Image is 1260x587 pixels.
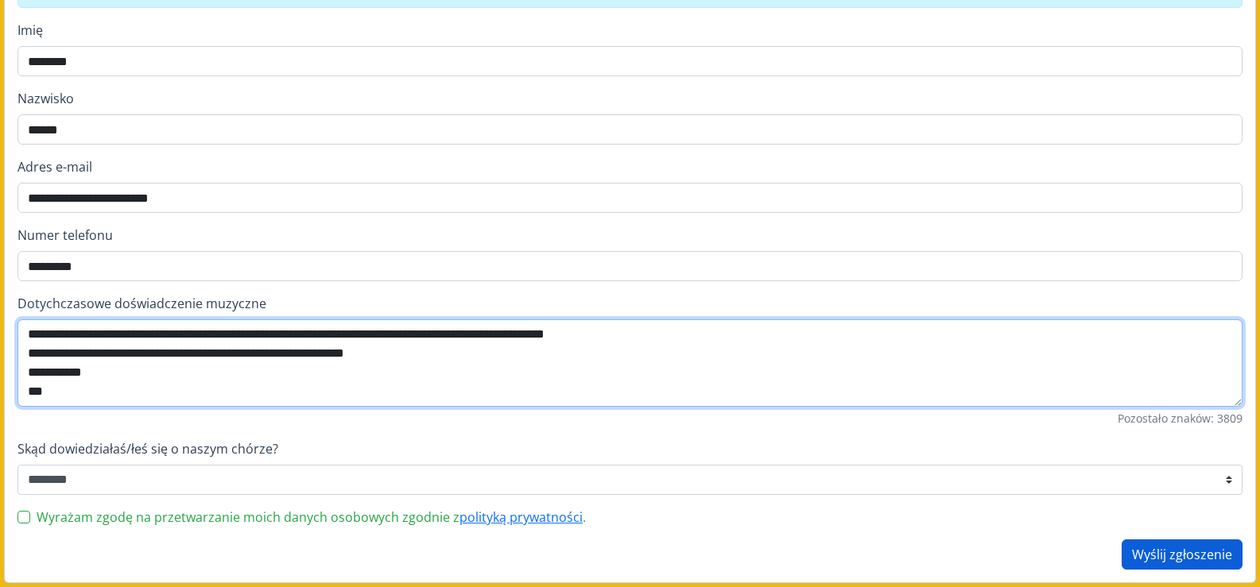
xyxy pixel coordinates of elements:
[17,89,1243,108] label: Nazwisko
[17,21,1243,40] label: Imię
[17,410,1243,427] small: Pozostało znaków: 3809
[17,439,1243,458] label: Skąd dowiedziałaś/łeś się o naszym chórze?
[37,508,586,527] label: Wyrażam zgodę na przetwarzanie moich danych osobowych zgodnie z .
[17,226,1243,245] label: Numer telefonu
[1122,539,1243,570] button: Wyślij zgłoszenie
[17,294,1243,313] label: Dotychczasowe doświadczenie muzyczne
[459,508,583,526] a: polityką prywatności
[17,157,1243,176] label: Adres e-mail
